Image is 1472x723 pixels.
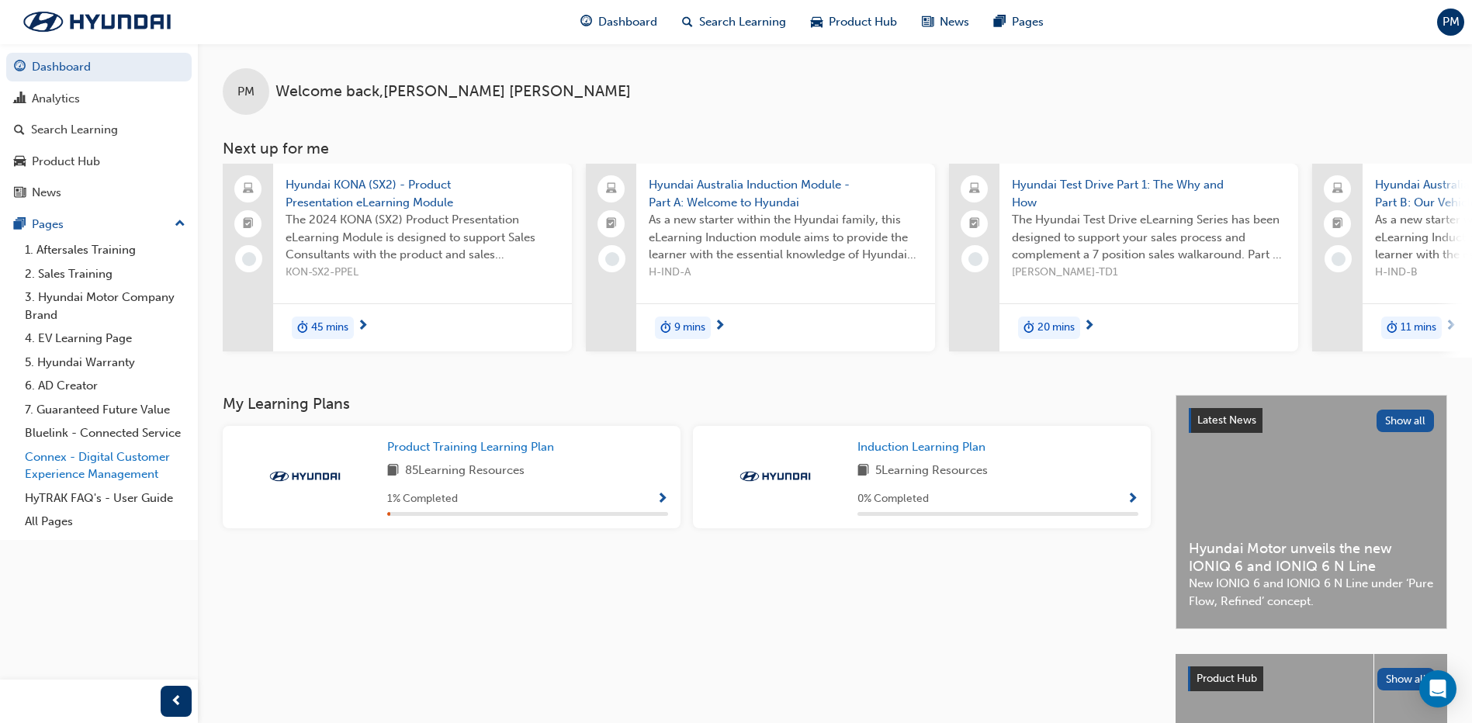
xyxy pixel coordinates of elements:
a: News [6,178,192,207]
a: Analytics [6,85,192,113]
button: Show Progress [656,489,668,509]
span: Latest News [1197,413,1256,427]
span: 85 Learning Resources [405,462,525,481]
a: pages-iconPages [982,6,1056,38]
span: The 2024 KONA (SX2) Product Presentation eLearning Module is designed to support Sales Consultant... [286,211,559,264]
span: learningRecordVerb_NONE-icon [1332,252,1346,266]
a: Latest NewsShow all [1189,408,1434,433]
span: 45 mins [311,319,348,337]
a: search-iconSearch Learning [670,6,798,38]
span: news-icon [922,12,933,32]
span: As a new starter within the Hyundai family, this eLearning Induction module aims to provide the l... [649,211,923,264]
span: Hyundai Motor unveils the new IONIQ 6 and IONIQ 6 N Line [1189,540,1434,575]
span: learningRecordVerb_NONE-icon [242,252,256,266]
span: car-icon [14,155,26,169]
img: Trak [262,469,348,484]
span: guage-icon [580,12,592,32]
span: [PERSON_NAME]-TD1 [1012,264,1286,282]
span: booktick-icon [969,214,980,234]
a: 7. Guaranteed Future Value [19,398,192,422]
span: Show Progress [1127,493,1138,507]
div: News [32,184,61,202]
span: Product Training Learning Plan [387,440,554,454]
img: Trak [8,5,186,38]
span: booktick-icon [1332,214,1343,234]
span: next-icon [357,320,369,334]
span: search-icon [14,123,25,137]
span: H-IND-A [649,264,923,282]
button: Show all [1377,410,1435,432]
div: Analytics [32,90,80,108]
a: 1. Aftersales Training [19,238,192,262]
span: search-icon [682,12,693,32]
a: Hyundai KONA (SX2) - Product Presentation eLearning ModuleThe 2024 KONA (SX2) Product Presentatio... [223,164,572,351]
a: guage-iconDashboard [568,6,670,38]
span: KON-SX2-PPEL [286,264,559,282]
button: Pages [6,210,192,239]
span: news-icon [14,186,26,200]
span: News [940,13,969,31]
span: Product Hub [1197,672,1257,685]
span: learningRecordVerb_NONE-icon [605,252,619,266]
a: Latest NewsShow allHyundai Motor unveils the new IONIQ 6 and IONIQ 6 N LineNew IONIQ 6 and IONIQ ... [1176,395,1447,629]
span: chart-icon [14,92,26,106]
span: up-icon [175,214,185,234]
span: book-icon [387,462,399,481]
span: learningRecordVerb_NONE-icon [968,252,982,266]
div: Pages [32,216,64,234]
span: duration-icon [297,318,308,338]
a: car-iconProduct Hub [798,6,909,38]
span: The Hyundai Test Drive eLearning Series has been designed to support your sales process and compl... [1012,211,1286,264]
span: 1 % Completed [387,490,458,508]
span: duration-icon [1023,318,1034,338]
span: Pages [1012,13,1044,31]
span: laptop-icon [969,179,980,199]
a: Induction Learning Plan [857,438,992,456]
h3: Next up for me [198,140,1472,157]
span: Show Progress [656,493,668,507]
span: booktick-icon [243,214,254,234]
span: book-icon [857,462,869,481]
button: DashboardAnalyticsSearch LearningProduct HubNews [6,50,192,210]
a: HyTRAK FAQ's - User Guide [19,486,192,510]
span: next-icon [714,320,726,334]
a: Search Learning [6,116,192,144]
div: Product Hub [32,153,100,171]
a: 2. Sales Training [19,262,192,286]
a: Product HubShow all [1188,666,1435,691]
span: laptop-icon [243,179,254,199]
span: 11 mins [1401,319,1436,337]
div: Open Intercom Messenger [1419,670,1456,707]
span: Search Learning [699,13,786,31]
a: Product Training Learning Plan [387,438,560,456]
a: Connex - Digital Customer Experience Management [19,445,192,486]
a: Dashboard [6,53,192,81]
div: Search Learning [31,121,118,139]
span: PM [1443,13,1460,31]
span: guage-icon [14,61,26,74]
span: prev-icon [171,692,182,711]
span: laptop-icon [1332,179,1343,199]
span: car-icon [811,12,823,32]
a: 6. AD Creator [19,374,192,398]
span: Hyundai Test Drive Part 1: The Why and How [1012,176,1286,211]
a: 3. Hyundai Motor Company Brand [19,285,192,327]
button: PM [1437,9,1464,36]
span: laptop-icon [606,179,617,199]
span: next-icon [1445,320,1456,334]
span: 20 mins [1037,319,1075,337]
img: Trak [733,469,818,484]
h3: My Learning Plans [223,395,1151,413]
span: Hyundai KONA (SX2) - Product Presentation eLearning Module [286,176,559,211]
a: All Pages [19,510,192,534]
span: Product Hub [829,13,897,31]
a: Hyundai Test Drive Part 1: The Why and HowThe Hyundai Test Drive eLearning Series has been design... [949,164,1298,351]
span: pages-icon [14,218,26,232]
a: Hyundai Australia Induction Module - Part A: Welcome to HyundaiAs a new starter within the Hyunda... [586,164,935,351]
span: next-icon [1083,320,1095,334]
span: pages-icon [994,12,1006,32]
button: Show Progress [1127,489,1138,509]
span: 0 % Completed [857,490,929,508]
